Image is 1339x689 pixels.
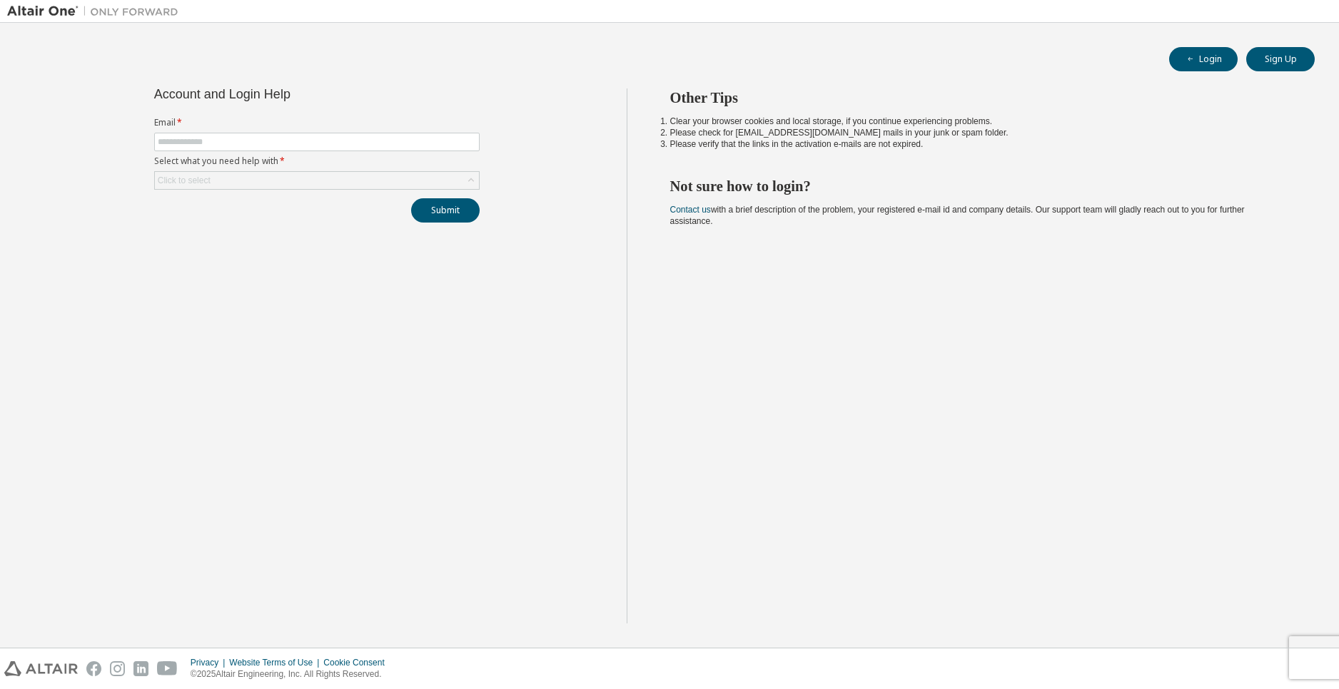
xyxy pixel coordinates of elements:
button: Login [1169,47,1238,71]
h2: Not sure how to login? [670,177,1290,195]
label: Email [154,117,480,128]
img: altair_logo.svg [4,661,78,676]
div: Privacy [191,657,229,668]
img: instagram.svg [110,661,125,676]
div: Website Terms of Use [229,657,323,668]
li: Please verify that the links in the activation e-mails are not expired. [670,138,1290,150]
li: Please check for [EMAIL_ADDRESS][DOMAIN_NAME] mails in your junk or spam folder. [670,127,1290,138]
h2: Other Tips [670,88,1290,107]
img: youtube.svg [157,661,178,676]
img: linkedin.svg [133,661,148,676]
div: Cookie Consent [323,657,393,668]
span: with a brief description of the problem, your registered e-mail id and company details. Our suppo... [670,205,1245,226]
button: Sign Up [1246,47,1315,71]
div: Account and Login Help [154,88,415,100]
label: Select what you need help with [154,155,480,167]
div: Click to select [155,172,479,189]
img: facebook.svg [86,661,101,676]
button: Submit [411,198,480,223]
a: Contact us [670,205,711,215]
p: © 2025 Altair Engineering, Inc. All Rights Reserved. [191,668,393,680]
div: Click to select [158,175,211,186]
img: Altair One [7,4,186,19]
li: Clear your browser cookies and local storage, if you continue experiencing problems. [670,116,1290,127]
